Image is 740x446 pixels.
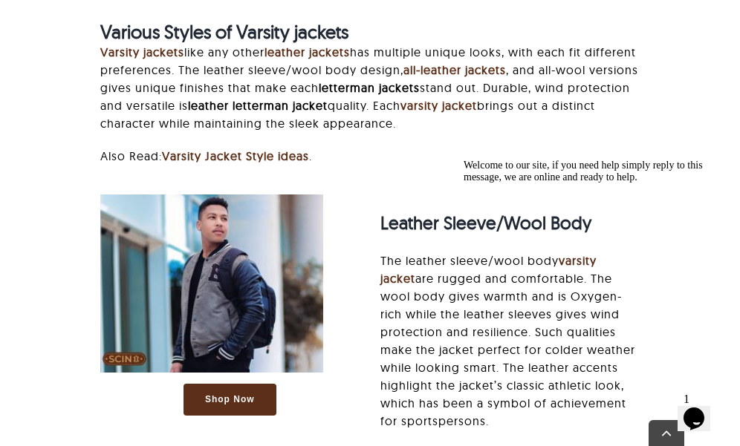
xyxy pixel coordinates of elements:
[100,45,184,59] a: Varsity jackets
[380,252,640,430] p: The leather sleeve/wool body are rugged and comfortable. The wool body gives warmth and is Oxygen...
[100,147,640,165] p: Also Read: .
[100,43,640,132] p: like any other has multiple unique looks, with each fit different preferences. The leather sleeve...
[6,6,245,29] span: Welcome to our site, if you need help simply reply to this message, we are online and ready to help.
[188,98,328,113] strong: leather letterman jacket
[184,384,276,416] a: Shop Now
[264,45,350,59] a: leather jackets
[319,80,420,95] strong: letterman jackets
[205,393,255,406] span: Shop Now
[6,6,273,30] div: Welcome to our site, if you need help simply reply to this message, we are online and ready to help.
[458,154,725,379] iframe: chat widget
[400,98,477,113] a: varsity jacket
[380,211,591,234] strong: Leather Sleeve/Wool Body
[162,148,309,163] a: Varsity Jacket Style ideas
[380,253,597,286] a: varsity jacket
[100,194,323,373] img: leather sleeve wool body
[100,20,348,43] strong: Various Styles of Varsity jackets
[403,62,506,77] a: all-leather jackets
[678,387,725,431] iframe: chat widget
